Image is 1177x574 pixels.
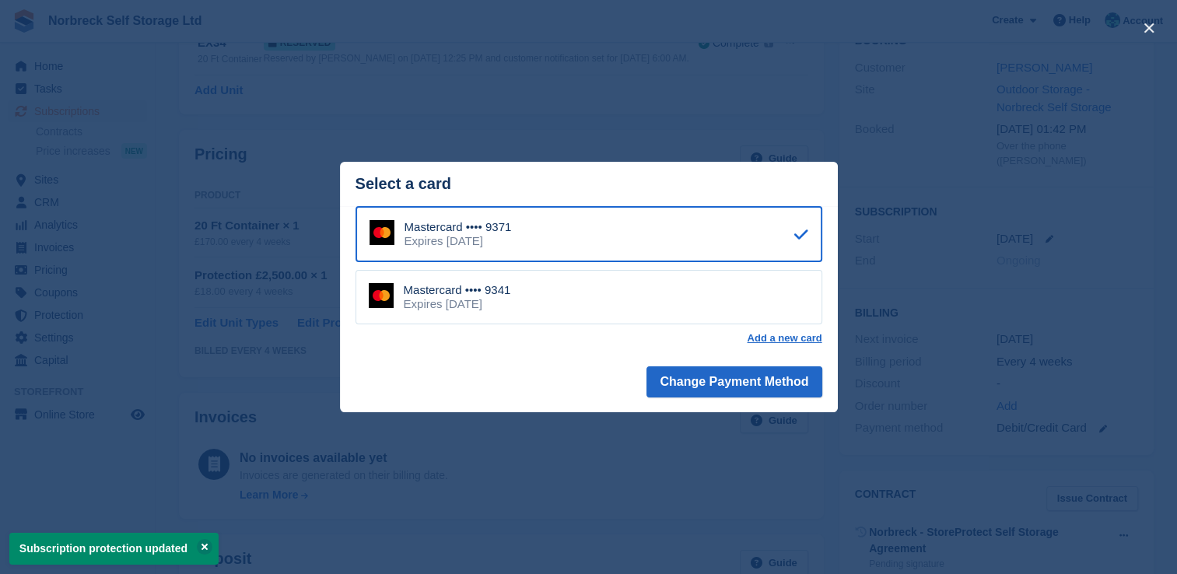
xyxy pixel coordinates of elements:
div: Mastercard •••• 9371 [405,220,512,234]
img: Mastercard Logo [369,283,394,308]
a: Add a new card [747,332,821,345]
p: Subscription protection updated [9,533,219,565]
div: Mastercard •••• 9341 [404,283,511,297]
div: Expires [DATE] [404,297,511,311]
img: Mastercard Logo [370,220,394,245]
button: close [1137,16,1161,40]
div: Expires [DATE] [405,234,512,248]
button: Change Payment Method [646,366,821,397]
div: Select a card [356,175,822,193]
